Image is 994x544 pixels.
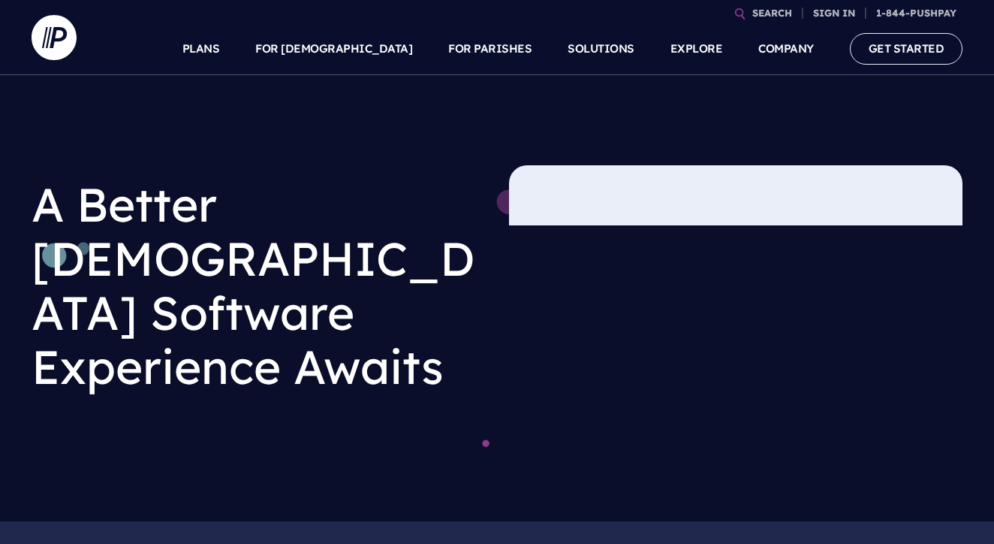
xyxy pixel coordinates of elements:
[670,23,723,75] a: EXPLORE
[850,33,963,64] a: GET STARTED
[182,23,220,75] a: PLANS
[448,23,532,75] a: FOR PARISHES
[255,23,412,75] a: FOR [DEMOGRAPHIC_DATA]
[32,165,485,406] h1: A Better [DEMOGRAPHIC_DATA] Software Experience Awaits
[568,23,634,75] a: SOLUTIONS
[758,23,814,75] a: COMPANY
